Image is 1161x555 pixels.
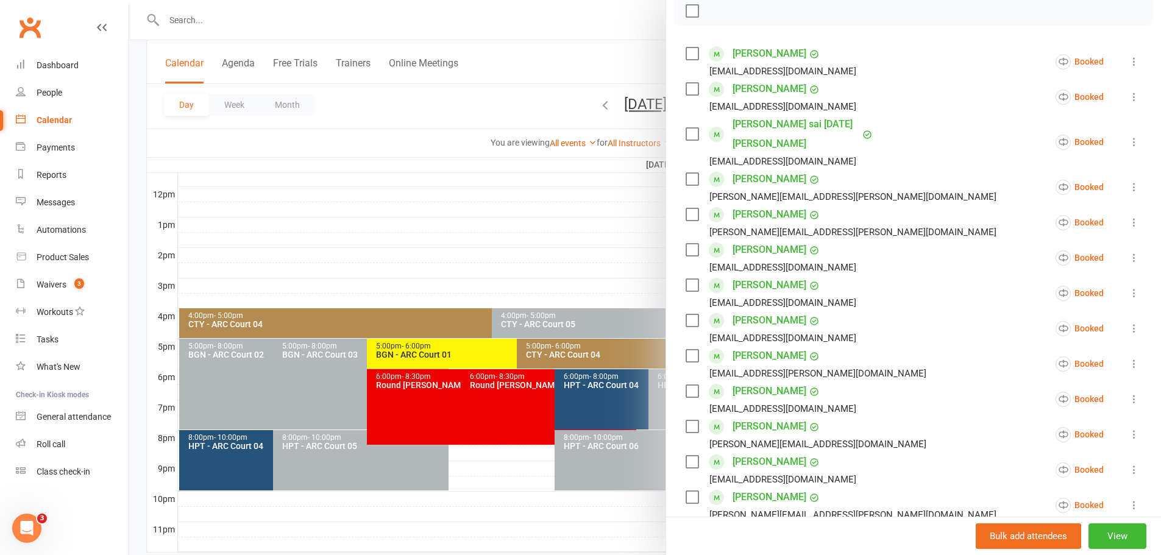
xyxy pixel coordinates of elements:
[976,523,1081,549] button: Bulk add attendees
[16,161,129,189] a: Reports
[709,63,856,79] div: [EMAIL_ADDRESS][DOMAIN_NAME]
[16,326,129,353] a: Tasks
[1056,286,1104,301] div: Booked
[709,366,926,381] div: [EMAIL_ADDRESS][PERSON_NAME][DOMAIN_NAME]
[16,299,129,326] a: Workouts
[709,295,856,311] div: [EMAIL_ADDRESS][DOMAIN_NAME]
[16,134,129,161] a: Payments
[733,205,806,224] a: [PERSON_NAME]
[16,271,129,299] a: Waivers 3
[37,467,90,476] div: Class check-in
[37,225,86,235] div: Automations
[1056,180,1104,195] div: Booked
[709,154,856,169] div: [EMAIL_ADDRESS][DOMAIN_NAME]
[709,436,926,452] div: [PERSON_NAME][EMAIL_ADDRESS][DOMAIN_NAME]
[37,280,66,289] div: Waivers
[37,412,111,422] div: General attendance
[709,330,856,346] div: [EMAIL_ADDRESS][DOMAIN_NAME]
[733,487,806,507] a: [PERSON_NAME]
[1056,392,1104,407] div: Booked
[1056,54,1104,69] div: Booked
[1056,215,1104,230] div: Booked
[37,334,59,344] div: Tasks
[1056,462,1104,478] div: Booked
[37,170,66,180] div: Reports
[37,307,73,317] div: Workouts
[1056,427,1104,442] div: Booked
[37,115,72,125] div: Calendar
[16,353,129,381] a: What's New
[1088,523,1146,549] button: View
[709,507,996,523] div: [PERSON_NAME][EMAIL_ADDRESS][PERSON_NAME][DOMAIN_NAME]
[16,216,129,244] a: Automations
[733,240,806,260] a: [PERSON_NAME]
[1056,356,1104,372] div: Booked
[709,472,856,487] div: [EMAIL_ADDRESS][DOMAIN_NAME]
[733,275,806,295] a: [PERSON_NAME]
[709,99,856,115] div: [EMAIL_ADDRESS][DOMAIN_NAME]
[1056,498,1104,513] div: Booked
[16,431,129,458] a: Roll call
[16,458,129,486] a: Class kiosk mode
[733,311,806,330] a: [PERSON_NAME]
[733,79,806,99] a: [PERSON_NAME]
[16,52,129,79] a: Dashboard
[733,169,806,189] a: [PERSON_NAME]
[37,60,79,70] div: Dashboard
[37,514,47,523] span: 3
[15,12,45,43] a: Clubworx
[709,224,996,240] div: [PERSON_NAME][EMAIL_ADDRESS][PERSON_NAME][DOMAIN_NAME]
[733,452,806,472] a: [PERSON_NAME]
[16,107,129,134] a: Calendar
[16,403,129,431] a: General attendance kiosk mode
[16,189,129,216] a: Messages
[37,362,80,372] div: What's New
[733,44,806,63] a: [PERSON_NAME]
[37,197,75,207] div: Messages
[733,381,806,401] a: [PERSON_NAME]
[37,439,65,449] div: Roll call
[37,252,89,262] div: Product Sales
[37,143,75,152] div: Payments
[709,401,856,417] div: [EMAIL_ADDRESS][DOMAIN_NAME]
[733,115,859,154] a: [PERSON_NAME] sai [DATE][PERSON_NAME]
[1056,90,1104,105] div: Booked
[733,346,806,366] a: [PERSON_NAME]
[12,514,41,543] iframe: Intercom live chat
[1056,135,1104,150] div: Booked
[37,88,62,97] div: People
[16,244,129,271] a: Product Sales
[709,189,996,205] div: [PERSON_NAME][EMAIL_ADDRESS][PERSON_NAME][DOMAIN_NAME]
[1056,321,1104,336] div: Booked
[74,278,84,289] span: 3
[1056,250,1104,266] div: Booked
[16,79,129,107] a: People
[709,260,856,275] div: [EMAIL_ADDRESS][DOMAIN_NAME]
[733,417,806,436] a: [PERSON_NAME]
